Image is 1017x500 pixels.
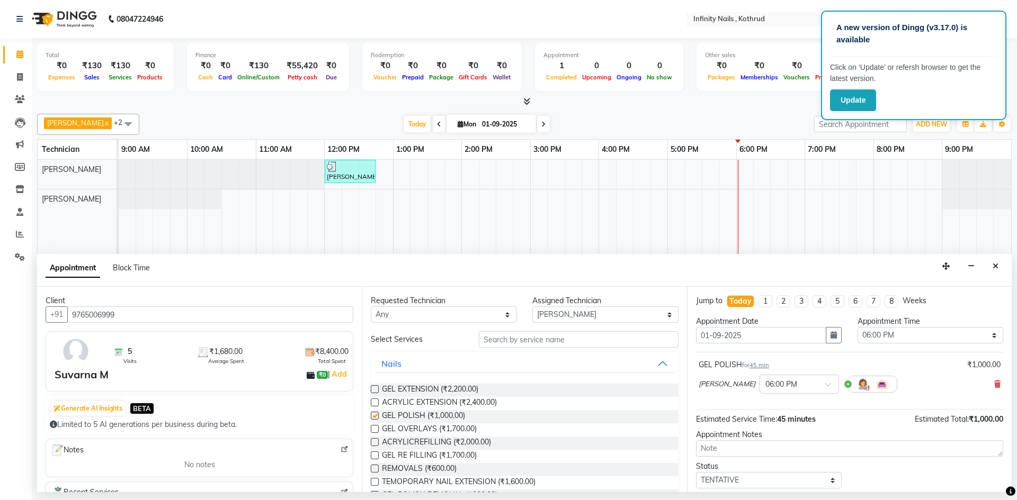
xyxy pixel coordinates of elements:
[696,414,777,424] span: Estimated Service Time:
[322,60,341,72] div: ₹0
[399,74,426,81] span: Prepaid
[915,414,969,424] span: Estimated Total:
[705,74,738,81] span: Packages
[382,410,465,423] span: GEL POLISH (₹1,000.00)
[371,295,516,306] div: Requested Technician
[738,74,781,81] span: Memberships
[382,384,478,397] span: GEL EXTENSION (₹2,200.00)
[117,4,163,34] b: 08047224946
[55,367,109,383] div: Suvarna M
[135,60,165,72] div: ₹0
[104,119,109,127] a: x
[51,401,125,416] button: Generate AI Insights
[462,142,495,157] a: 2:00 PM
[106,74,135,81] span: Services
[696,429,1003,440] div: Appointment Notes
[830,89,876,111] button: Update
[46,259,100,278] span: Appointment
[184,459,215,470] span: No notes
[614,74,644,81] span: Ongoing
[209,346,243,357] span: ₹1,680.00
[696,295,722,306] div: Jump to
[404,116,431,132] span: Today
[235,60,282,72] div: ₹130
[47,119,104,127] span: [PERSON_NAME]
[323,74,340,81] span: Due
[857,378,869,390] img: Hairdresser.png
[195,51,341,60] div: Finance
[285,74,320,81] span: Petty cash
[60,336,91,367] img: avatar
[913,117,950,132] button: ADD NEW
[455,120,479,128] span: Mon
[750,361,769,369] span: 45 min
[67,306,353,323] input: Search by Name/Mobile/Email/Code
[885,295,898,307] li: 8
[382,450,477,463] span: GEL RE FILLING (₹1,700.00)
[330,368,349,380] a: Add
[426,74,456,81] span: Package
[130,403,154,413] span: BETA
[644,74,675,81] span: No show
[315,346,349,357] span: ₹8,400.00
[50,419,349,430] div: Limited to 5 AI generations per business during beta.
[479,331,679,348] input: Search by service name
[532,295,678,306] div: Assigned Technician
[813,295,826,307] li: 4
[456,60,490,72] div: ₹0
[781,60,813,72] div: ₹0
[813,74,843,81] span: Prepaids
[50,443,84,457] span: Notes
[830,62,997,84] p: Click on ‘Update’ or refersh browser to get the latest version.
[135,74,165,81] span: Products
[382,423,477,437] span: GEL OVERLAYS (₹1,700.00)
[705,51,877,60] div: Other sales
[967,359,1001,370] div: ₹1,000.00
[579,60,614,72] div: 0
[699,359,769,370] div: GEL POLISH
[208,357,244,365] span: Average Spent
[195,60,216,72] div: ₹0
[988,258,1003,275] button: Close
[874,142,907,157] a: 8:00 PM
[814,116,907,132] input: Search Appointment
[42,194,101,204] span: [PERSON_NAME]
[123,357,137,365] span: Visits
[195,74,216,81] span: Cash
[531,142,564,157] a: 3:00 PM
[42,165,101,174] span: [PERSON_NAME]
[394,142,427,157] a: 1:00 PM
[235,74,282,81] span: Online/Custom
[543,60,579,72] div: 1
[382,463,457,476] span: REMOVALS (₹600.00)
[42,144,79,154] span: Technician
[644,60,675,72] div: 0
[916,120,947,128] span: ADD NEW
[119,142,153,157] a: 9:00 AM
[46,60,78,72] div: ₹0
[113,263,150,272] span: Block Time
[942,142,976,157] a: 9:00 PM
[188,142,226,157] a: 10:00 AM
[363,334,470,345] div: Select Services
[371,60,399,72] div: ₹0
[737,142,770,157] a: 6:00 PM
[849,295,862,307] li: 6
[426,60,456,72] div: ₹0
[216,74,235,81] span: Card
[903,295,926,306] div: Weeks
[729,296,752,307] div: Today
[381,357,402,370] div: Nails
[50,486,119,499] span: Recent Services
[256,142,295,157] a: 11:00 AM
[579,74,614,81] span: Upcoming
[326,161,374,181] div: [PERSON_NAME], TK01, 12:00 PM-12:45 PM, GEL POLISH
[318,357,346,365] span: Total Spent
[128,346,132,357] span: 5
[777,295,790,307] li: 2
[216,60,235,72] div: ₹0
[328,368,349,380] span: |
[969,414,1003,424] span: ₹1,000.00
[805,142,838,157] a: 7:00 PM
[325,142,362,157] a: 12:00 PM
